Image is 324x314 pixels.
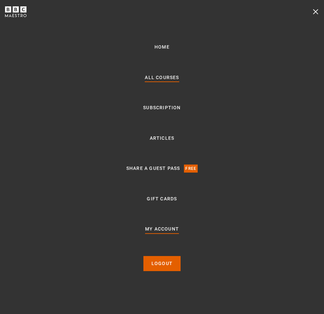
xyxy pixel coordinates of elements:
button: Toggle navigation [312,8,319,15]
a: Logout [143,256,181,271]
a: Subscription [143,104,181,112]
a: My Account [145,225,179,234]
a: Articles [150,134,175,142]
a: Share a guest pass [126,165,180,173]
a: Gift Cards [147,195,177,203]
a: All Courses [145,74,179,82]
a: Home [154,43,170,51]
svg: BBC Maestro [5,6,26,17]
p: Free [184,165,198,173]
